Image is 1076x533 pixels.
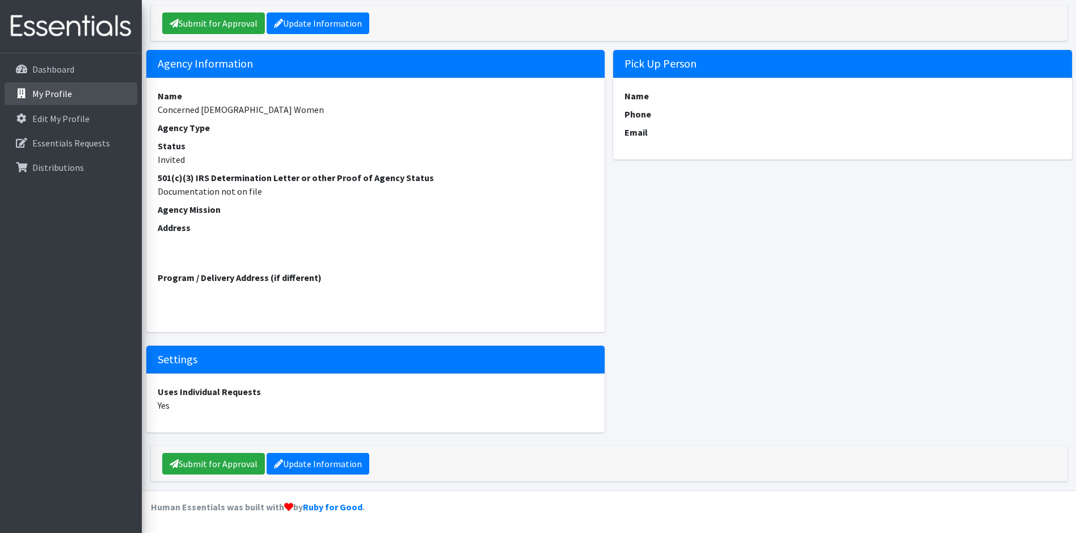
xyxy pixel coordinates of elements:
[158,89,594,103] dt: Name
[5,107,137,130] a: Edit My Profile
[5,58,137,81] a: Dashboard
[162,453,265,475] a: Submit for Approval
[162,12,265,34] a: Submit for Approval
[146,50,605,78] h5: Agency Information
[5,156,137,179] a: Distributions
[158,184,594,198] dd: Documentation not on file
[267,453,369,475] a: Update Information
[158,203,594,216] dt: Agency Mission
[267,12,369,34] a: Update Information
[32,137,110,149] p: Essentials Requests
[5,132,137,154] a: Essentials Requests
[624,89,1061,103] dt: Name
[32,64,74,75] p: Dashboard
[624,107,1061,121] dt: Phone
[32,113,90,124] p: Edit My Profile
[32,162,84,173] p: Distributions
[158,139,594,153] dt: Status
[158,385,594,398] dt: Uses Individual Requests
[158,398,594,412] dd: Yes
[5,7,137,45] img: HumanEssentials
[613,50,1072,78] h5: Pick Up Person
[5,82,137,105] a: My Profile
[158,222,191,233] strong: Address
[151,501,365,513] strong: Human Essentials was built with by .
[146,346,605,373] h5: Settings
[303,501,362,513] a: Ruby for Good
[32,88,72,99] p: My Profile
[158,153,594,166] dd: Invited
[158,103,594,116] dd: Concerned [DEMOGRAPHIC_DATA] Women
[158,171,594,184] dt: 501(c)(3) IRS Determination Letter or other Proof of Agency Status
[158,121,594,135] dt: Agency Type
[158,272,322,283] strong: Program / Delivery Address (if different)
[624,125,1061,139] dt: Email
